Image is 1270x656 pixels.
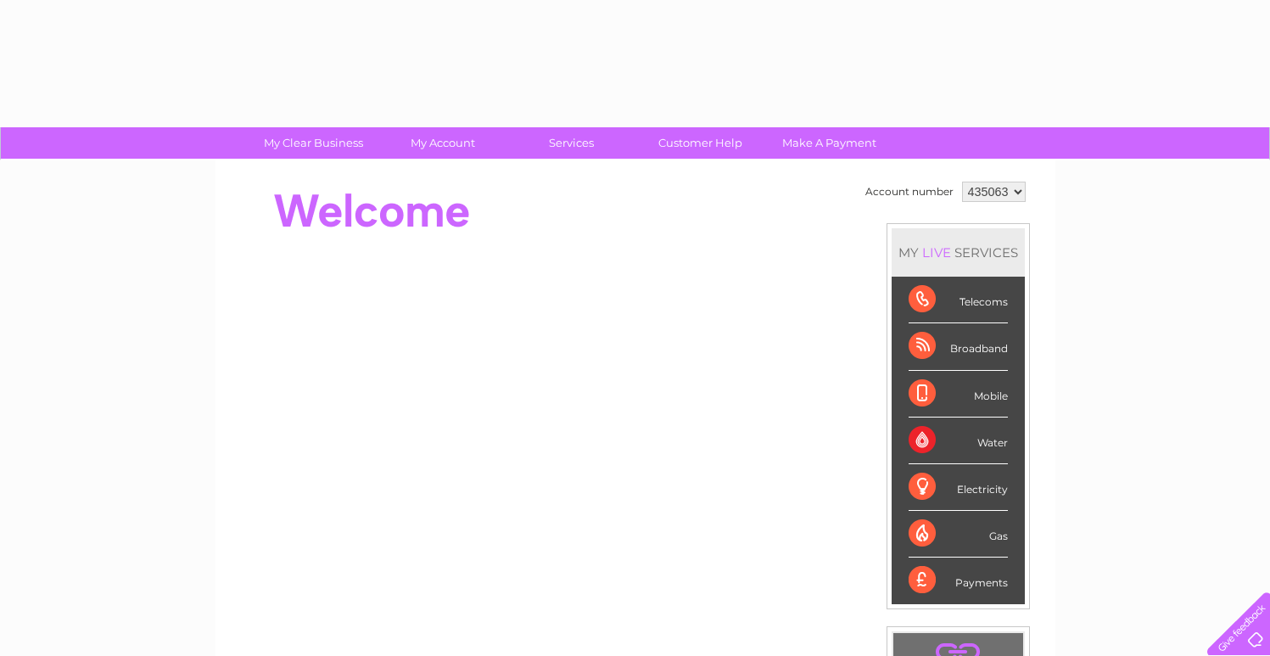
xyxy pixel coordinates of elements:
[909,511,1008,558] div: Gas
[501,127,641,159] a: Services
[919,244,954,261] div: LIVE
[909,323,1008,370] div: Broadband
[372,127,512,159] a: My Account
[909,371,1008,418] div: Mobile
[909,464,1008,511] div: Electricity
[892,228,1025,277] div: MY SERVICES
[909,277,1008,323] div: Telecoms
[909,418,1008,464] div: Water
[243,127,383,159] a: My Clear Business
[861,177,958,206] td: Account number
[909,558,1008,603] div: Payments
[630,127,770,159] a: Customer Help
[759,127,899,159] a: Make A Payment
